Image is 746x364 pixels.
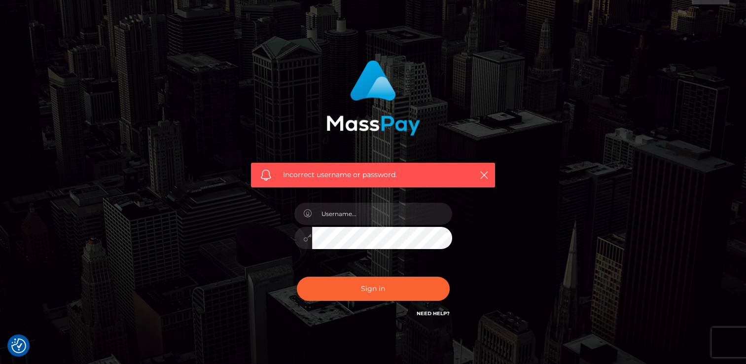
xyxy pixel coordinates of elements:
[283,170,463,180] span: Incorrect username or password.
[417,310,450,317] a: Need Help?
[11,338,26,353] button: Consent Preferences
[312,203,452,225] input: Username...
[297,277,450,301] button: Sign in
[11,338,26,353] img: Revisit consent button
[326,60,420,136] img: MassPay Login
